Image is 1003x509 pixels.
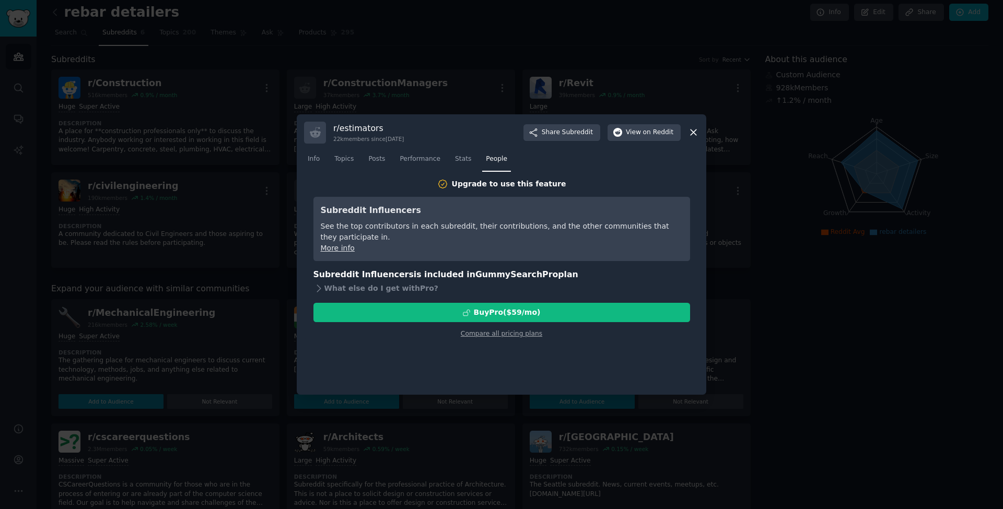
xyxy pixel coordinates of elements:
span: View [626,128,673,137]
a: Compare all pricing plans [461,330,542,337]
span: on Reddit [643,128,673,137]
button: Viewon Reddit [608,124,681,141]
button: BuyPro($59/mo) [313,303,690,322]
span: GummySearch Pro [475,269,558,279]
h3: Subreddit Influencers is included in plan [313,268,690,281]
button: ShareSubreddit [523,124,600,141]
div: 22k members since [DATE] [333,135,404,143]
a: Stats [451,151,475,172]
span: Posts [368,155,385,164]
div: What else do I get with Pro ? [313,281,690,295]
a: More info [321,244,355,252]
span: Performance [400,155,440,164]
h3: Subreddit Influencers [321,204,683,217]
div: Buy Pro ($ 59 /mo ) [474,307,541,318]
span: Subreddit [562,128,593,137]
a: Topics [331,151,357,172]
span: Info [308,155,320,164]
span: Topics [334,155,354,164]
h3: r/ estimators [333,123,404,134]
span: People [486,155,507,164]
a: Posts [365,151,389,172]
a: Performance [396,151,444,172]
a: Info [304,151,323,172]
div: See the top contributors in each subreddit, their contributions, and the other communities that t... [321,221,683,243]
a: People [482,151,511,172]
div: Upgrade to use this feature [452,179,566,190]
span: Share [542,128,593,137]
span: Stats [455,155,471,164]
